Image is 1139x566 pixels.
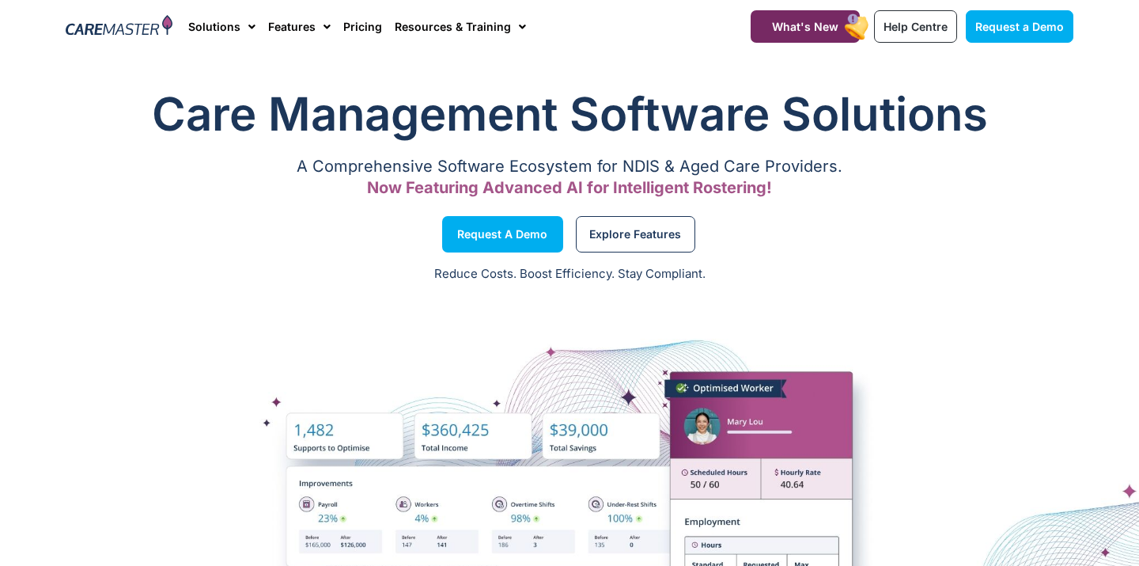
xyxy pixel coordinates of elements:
span: Help Centre [884,20,948,33]
a: What's New [751,10,860,43]
span: Request a Demo [457,230,547,238]
span: Request a Demo [975,20,1064,33]
h1: Care Management Software Solutions [66,82,1073,146]
img: CareMaster Logo [66,15,172,39]
a: Help Centre [874,10,957,43]
span: Now Featuring Advanced AI for Intelligent Rostering! [367,178,772,197]
span: What's New [772,20,838,33]
p: Reduce Costs. Boost Efficiency. Stay Compliant. [9,265,1130,283]
p: A Comprehensive Software Ecosystem for NDIS & Aged Care Providers. [66,161,1073,172]
span: Explore Features [589,230,681,238]
a: Request a Demo [442,216,563,253]
a: Explore Features [576,216,695,253]
a: Request a Demo [966,10,1073,43]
